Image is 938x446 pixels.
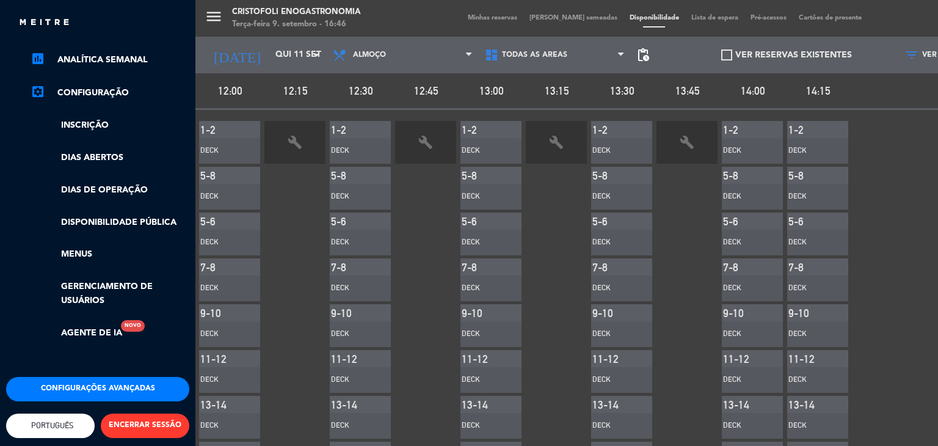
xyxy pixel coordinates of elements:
[31,247,189,261] a: Menus
[636,48,650,62] span: pending_actions
[31,86,189,100] a: Configuração
[18,18,70,27] img: MEITRE
[31,53,189,67] a: assessmentANALÍTICA SEMANAL
[31,183,189,197] a: Dias de Operação
[121,320,145,332] div: Novo
[31,216,189,230] a: Disponibilidade pública
[31,84,45,99] i: settings_applications
[31,151,189,165] a: Dias abertos
[6,377,189,401] button: Configurações avançadas
[31,280,189,308] a: Gerenciamento de usuários
[101,414,189,438] button: ENCERRAR SESSÃO
[31,326,122,340] a: Agente de IANovo
[31,51,45,66] i: assessment
[28,421,73,430] span: Português
[31,119,189,133] a: Inscrição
